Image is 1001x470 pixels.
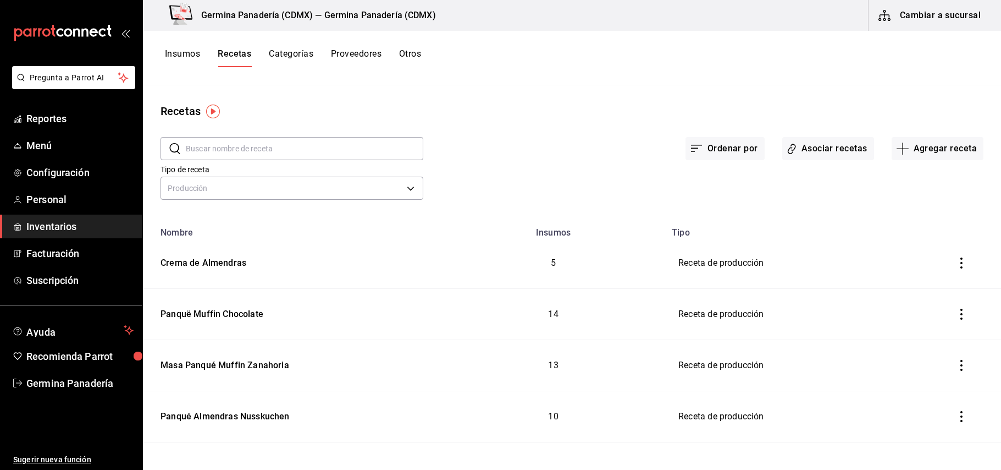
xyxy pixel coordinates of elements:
[161,166,423,173] label: Tipo de receta
[665,391,926,442] td: Receta de producción
[143,221,441,238] th: Nombre
[13,454,134,466] span: Sugerir nueva función
[161,177,423,200] div: Producción
[331,48,381,67] button: Proveedores
[218,48,251,67] button: Recetas
[165,48,421,67] div: navigation tabs
[548,360,558,370] span: 13
[551,258,556,268] span: 5
[26,165,134,180] span: Configuración
[26,192,134,207] span: Personal
[548,411,558,422] span: 10
[26,324,119,337] span: Ayuda
[161,103,201,119] div: Recetas
[192,9,436,22] h3: Germina Panadería (CDMX) — Germina Panadería (CDMX)
[26,138,134,153] span: Menú
[665,221,926,238] th: Tipo
[186,138,423,160] input: Buscar nombre de receta
[12,66,135,89] button: Pregunta a Parrot AI
[685,137,765,160] button: Ordenar por
[121,29,130,37] button: open_drawer_menu
[26,273,134,288] span: Suscripción
[782,137,874,160] button: Asociar recetas
[30,72,118,84] span: Pregunta a Parrot AI
[665,238,926,289] td: Receta de producción
[441,221,665,238] th: Insumos
[26,349,134,364] span: Recomienda Parrot
[548,309,558,319] span: 14
[892,137,983,160] button: Agregar receta
[665,340,926,391] td: Receta de producción
[26,246,134,261] span: Facturación
[165,48,200,67] button: Insumos
[156,304,263,321] div: Panquë Muffin Chocolate
[156,355,289,372] div: Masa Panqué Muffin Zanahoria
[8,80,135,91] a: Pregunta a Parrot AI
[206,105,220,118] img: Tooltip marker
[156,253,246,270] div: Crema de Almendras
[399,48,421,67] button: Otros
[26,376,134,391] span: Germina Panadería
[156,406,290,423] div: Panqué Almendras Nusskuchen
[26,219,134,234] span: Inventarios
[269,48,313,67] button: Categorías
[665,289,926,340] td: Receta de producción
[26,111,134,126] span: Reportes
